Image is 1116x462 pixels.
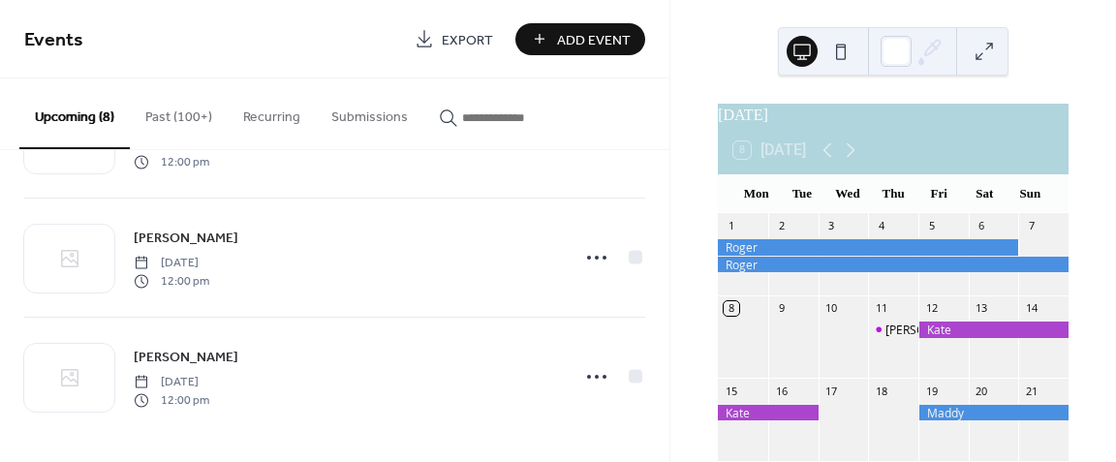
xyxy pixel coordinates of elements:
div: 21 [1024,384,1038,398]
a: [PERSON_NAME] [134,346,238,368]
div: Sat [962,174,1007,213]
div: 12 [924,301,939,316]
div: 14 [1024,301,1038,316]
div: 20 [975,384,989,398]
span: 12:00 pm [134,153,209,170]
div: 16 [774,384,789,398]
a: Export [400,23,508,55]
div: 18 [874,384,888,398]
div: 10 [824,301,839,316]
div: [DATE] [718,104,1069,127]
div: Roger [718,257,1069,273]
span: [PERSON_NAME] [134,348,238,368]
div: Wed [824,174,870,213]
button: Past (100+) [130,78,228,147]
div: Thu [871,174,916,213]
div: 13 [975,301,989,316]
div: Roger [718,239,1018,256]
span: 12:00 pm [134,391,209,409]
span: [PERSON_NAME] [134,229,238,249]
a: [PERSON_NAME] [134,227,238,249]
div: 11 [874,301,888,316]
span: [DATE] [134,255,209,272]
span: 12:00 pm [134,272,209,290]
div: 19 [924,384,939,398]
div: 2 [774,219,789,233]
div: 9 [774,301,789,316]
button: Add Event [515,23,645,55]
div: Kate [918,322,1069,338]
div: 5 [924,219,939,233]
div: [PERSON_NAME] [885,322,976,338]
div: Mon [733,174,779,213]
div: Maddy [918,405,1069,421]
button: Submissions [316,78,423,147]
div: Sun [1007,174,1053,213]
span: Events [24,21,83,59]
div: 3 [824,219,839,233]
div: Kate [718,405,818,421]
div: Brian [868,322,918,338]
span: Export [442,30,493,50]
div: 7 [1024,219,1038,233]
button: Recurring [228,78,316,147]
div: 1 [724,219,738,233]
div: 4 [874,219,888,233]
div: 17 [824,384,839,398]
span: [DATE] [134,374,209,391]
div: Tue [779,174,824,213]
div: 6 [975,219,989,233]
div: Fri [916,174,962,213]
div: 8 [724,301,738,316]
button: Upcoming (8) [19,78,130,149]
div: 15 [724,384,738,398]
span: Add Event [557,30,631,50]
